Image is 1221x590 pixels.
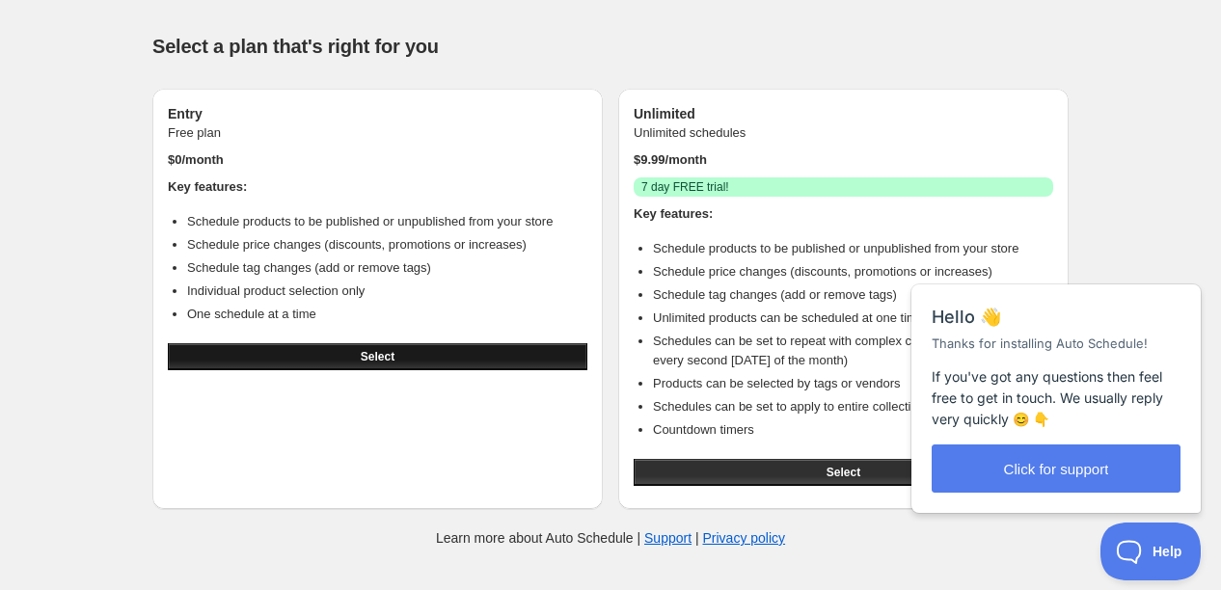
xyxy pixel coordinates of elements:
[653,262,1053,282] li: Schedule price changes (discounts, promotions or increases)
[361,349,394,364] span: Select
[168,104,587,123] h3: Entry
[168,343,587,370] button: Select
[436,528,785,548] p: Learn more about Auto Schedule | |
[653,397,1053,416] li: Schedules can be set to apply to entire collections
[634,123,1053,143] p: Unlimited schedules
[634,204,1053,224] h4: Key features:
[653,285,1053,305] li: Schedule tag changes (add or remove tags)
[152,35,1069,58] h1: Select a plan that's right for you
[653,420,1053,440] li: Countdown timers
[902,236,1212,523] iframe: Help Scout Beacon - Messages and Notifications
[653,239,1053,258] li: Schedule products to be published or unpublished from your store
[827,465,860,480] span: Select
[168,150,587,170] p: $ 0 /month
[653,332,1053,370] li: Schedules can be set to repeat with complex conditions (i.e. 2PM on every second [DATE] of the mo...
[187,305,587,324] li: One schedule at a time
[187,235,587,255] li: Schedule price changes (discounts, promotions or increases)
[653,308,1053,328] li: Unlimited products can be scheduled at one time
[187,212,587,231] li: Schedule products to be published or unpublished from your store
[168,123,587,143] p: Free plan
[634,104,1053,123] h3: Unlimited
[187,282,587,301] li: Individual product selection only
[1100,523,1202,580] iframe: Help Scout Beacon - Open
[187,258,587,278] li: Schedule tag changes (add or remove tags)
[644,530,692,546] a: Support
[168,177,587,197] h4: Key features:
[653,374,1053,393] li: Products can be selected by tags or vendors
[703,530,786,546] a: Privacy policy
[641,179,729,195] span: 7 day FREE trial!
[634,150,1053,170] p: $ 9.99 /month
[634,459,1053,486] button: Select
